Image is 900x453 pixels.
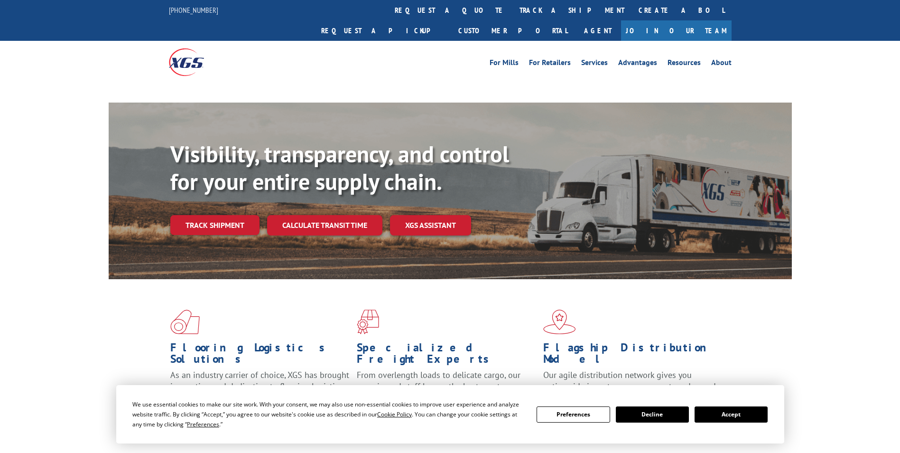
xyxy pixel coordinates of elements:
img: xgs-icon-flagship-distribution-model-red [543,310,576,334]
span: Preferences [187,420,219,428]
span: Cookie Policy [377,410,412,418]
a: Calculate transit time [267,215,382,236]
a: Advantages [618,59,657,69]
h1: Specialized Freight Experts [357,342,536,369]
a: Customer Portal [451,20,575,41]
h1: Flagship Distribution Model [543,342,723,369]
img: xgs-icon-total-supply-chain-intelligence-red [170,310,200,334]
a: Resources [668,59,701,69]
a: For Retailers [529,59,571,69]
button: Preferences [537,406,610,423]
div: We use essential cookies to make our site work. With your consent, we may also use non-essential ... [132,399,525,429]
h1: Flooring Logistics Solutions [170,342,350,369]
a: Join Our Team [621,20,732,41]
button: Decline [616,406,689,423]
span: Our agile distribution network gives you nationwide inventory management on demand. [543,369,718,392]
a: Services [581,59,608,69]
a: About [711,59,732,69]
img: xgs-icon-focused-on-flooring-red [357,310,379,334]
a: [PHONE_NUMBER] [169,5,218,15]
a: Request a pickup [314,20,451,41]
p: From overlength loads to delicate cargo, our experienced staff knows the best way to move your fr... [357,369,536,412]
b: Visibility, transparency, and control for your entire supply chain. [170,139,509,196]
a: Track shipment [170,215,260,235]
a: Agent [575,20,621,41]
a: For Mills [490,59,519,69]
a: XGS ASSISTANT [390,215,471,236]
div: Cookie Consent Prompt [116,385,784,444]
span: As an industry carrier of choice, XGS has brought innovation and dedication to flooring logistics... [170,369,349,403]
button: Accept [695,406,768,423]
